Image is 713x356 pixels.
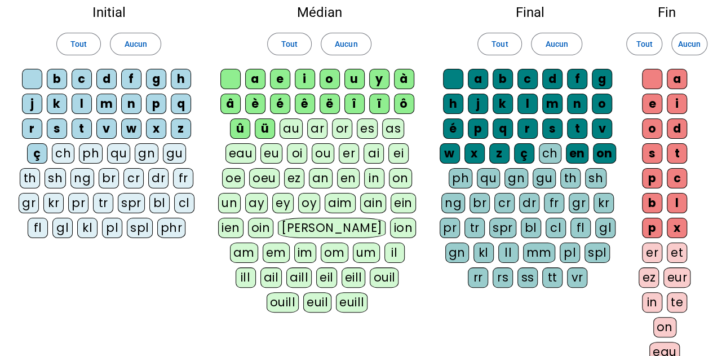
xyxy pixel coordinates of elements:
[171,69,191,89] div: h
[388,143,409,164] div: ei
[47,94,67,114] div: k
[263,243,290,263] div: em
[127,218,153,238] div: spl
[477,168,500,188] div: qu
[157,218,186,238] div: phr
[443,94,463,114] div: h
[663,267,690,288] div: eur
[445,243,469,263] div: gn
[542,69,563,89] div: d
[542,118,563,139] div: s
[280,118,303,139] div: au
[519,193,539,213] div: dr
[439,6,621,19] h2: Final
[149,193,170,213] div: bl
[45,168,66,188] div: sh
[47,69,67,89] div: b
[70,168,94,188] div: ng
[493,69,513,89] div: b
[281,37,298,51] span: Tout
[653,317,676,337] div: on
[218,193,241,213] div: un
[218,6,421,19] h2: Médian
[517,118,538,139] div: r
[121,94,141,114] div: n
[68,193,88,213] div: pr
[248,218,274,238] div: oin
[222,168,245,188] div: oe
[592,94,612,114] div: o
[272,193,294,213] div: ey
[671,33,707,55] button: Aucun
[260,143,282,164] div: eu
[96,118,117,139] div: v
[493,94,513,114] div: k
[468,118,488,139] div: p
[642,118,662,139] div: o
[468,267,488,288] div: rr
[245,69,265,89] div: a
[70,37,87,51] span: Tout
[364,143,384,164] div: ai
[344,69,365,89] div: u
[384,243,405,263] div: il
[443,118,463,139] div: é
[173,168,193,188] div: fr
[517,69,538,89] div: c
[667,94,687,114] div: i
[491,37,508,51] span: Tout
[357,118,378,139] div: es
[517,267,538,288] div: ss
[498,243,519,263] div: ll
[440,218,460,238] div: pr
[230,243,258,263] div: am
[464,218,485,238] div: tr
[146,69,166,89] div: g
[96,69,117,89] div: d
[626,33,662,55] button: Tout
[52,143,74,164] div: ch
[592,69,612,89] div: g
[544,193,564,213] div: fr
[567,94,587,114] div: n
[364,168,384,188] div: in
[28,218,48,238] div: fl
[585,168,606,188] div: sh
[121,69,141,89] div: f
[337,168,360,188] div: en
[77,218,98,238] div: kl
[146,118,166,139] div: x
[295,69,315,89] div: i
[321,33,371,55] button: Aucun
[468,94,488,114] div: j
[567,118,587,139] div: t
[171,118,191,139] div: z
[270,94,290,114] div: é
[124,37,147,51] span: Aucun
[531,33,582,55] button: Aucun
[593,143,616,164] div: on
[79,143,103,164] div: ph
[148,168,169,188] div: dr
[72,69,92,89] div: c
[295,94,315,114] div: ê
[342,267,366,288] div: eill
[225,143,256,164] div: eau
[19,193,39,213] div: gr
[390,218,416,238] div: ion
[389,168,412,188] div: on
[489,218,516,238] div: spr
[370,267,398,288] div: ouil
[353,243,380,263] div: um
[489,143,510,164] div: z
[245,94,265,114] div: è
[394,94,414,114] div: ô
[72,118,92,139] div: t
[309,168,333,188] div: an
[667,292,687,313] div: te
[468,69,488,89] div: a
[93,193,113,213] div: tr
[174,193,194,213] div: cl
[298,193,320,213] div: oy
[493,267,513,288] div: rs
